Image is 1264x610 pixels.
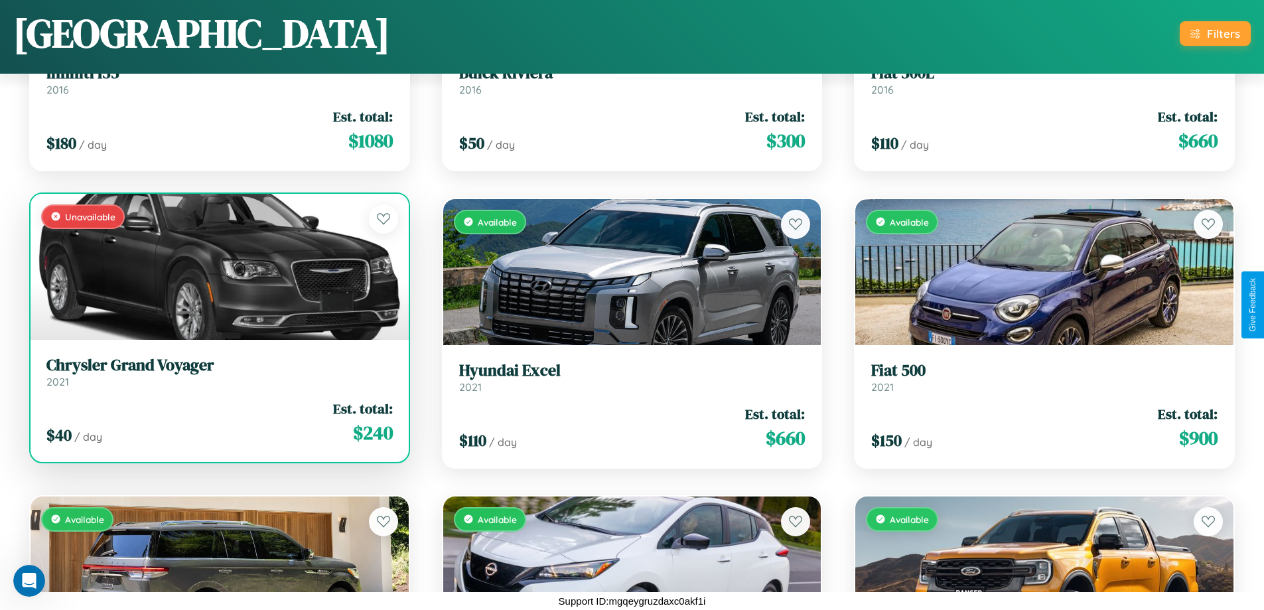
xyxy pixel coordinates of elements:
span: Available [478,514,517,525]
h3: Fiat 500 [871,361,1218,380]
div: Filters [1207,27,1240,40]
span: $ 50 [459,132,484,154]
span: $ 110 [459,429,486,451]
span: Est. total: [333,107,393,126]
span: Available [478,216,517,228]
span: $ 1080 [348,127,393,154]
a: Fiat 500L2016 [871,64,1218,96]
a: Infiniti I352016 [46,64,393,96]
span: 2016 [871,83,894,96]
a: Fiat 5002021 [871,361,1218,394]
span: $ 300 [766,127,805,154]
span: $ 40 [46,424,72,446]
span: 2021 [459,380,482,394]
h1: [GEOGRAPHIC_DATA] [13,6,390,60]
span: $ 660 [766,425,805,451]
span: / day [74,430,102,443]
span: 2016 [459,83,482,96]
span: / day [901,138,929,151]
span: $ 240 [353,419,393,446]
h3: Chrysler Grand Voyager [46,356,393,375]
span: / day [79,138,107,151]
h3: Buick Riviera [459,64,806,83]
span: Est. total: [1158,404,1218,423]
span: Est. total: [745,404,805,423]
span: Est. total: [745,107,805,126]
span: 2016 [46,83,69,96]
a: Chrysler Grand Voyager2021 [46,356,393,388]
h3: Fiat 500L [871,64,1218,83]
p: Support ID: mgqeygruzdaxc0akf1i [559,592,706,610]
span: $ 180 [46,132,76,154]
span: $ 900 [1179,425,1218,451]
span: Available [890,216,929,228]
a: Hyundai Excel2021 [459,361,806,394]
span: / day [489,435,517,449]
span: Available [65,514,104,525]
span: Available [890,514,929,525]
span: $ 150 [871,429,902,451]
button: Filters [1180,21,1251,46]
span: Est. total: [333,399,393,418]
span: / day [487,138,515,151]
h3: Hyundai Excel [459,361,806,380]
h3: Infiniti I35 [46,64,393,83]
div: Give Feedback [1248,278,1257,332]
span: $ 660 [1178,127,1218,154]
span: Est. total: [1158,107,1218,126]
span: 2021 [871,380,894,394]
span: 2021 [46,375,69,388]
a: Buick Riviera2016 [459,64,806,96]
iframe: Intercom live chat [13,565,45,597]
span: $ 110 [871,132,898,154]
span: / day [904,435,932,449]
span: Unavailable [65,211,115,222]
